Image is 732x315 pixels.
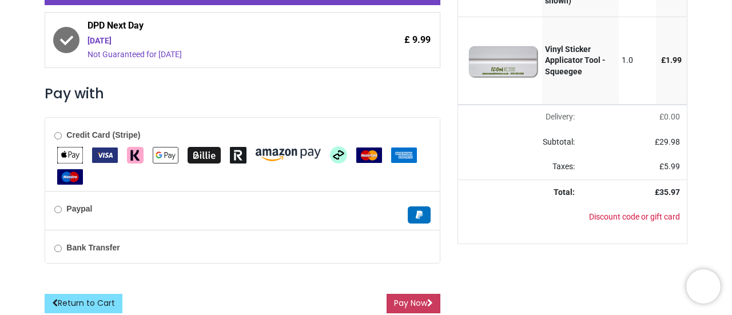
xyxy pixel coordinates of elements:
h3: Pay with [45,84,440,103]
span: 0.00 [664,112,680,121]
b: Credit Card (Stripe) [66,130,140,139]
span: £ 9.99 [404,34,431,46]
img: Maestro [57,169,83,185]
span: 5.99 [664,162,680,171]
span: 35.97 [659,188,680,197]
span: Paypal [408,210,431,219]
div: 1.0 [622,55,653,66]
strong: £ [655,188,680,197]
a: Return to Cart [45,294,122,313]
img: Amazon Pay [256,149,321,161]
span: £ [659,112,680,121]
td: Taxes: [458,154,582,180]
span: Apple Pay [57,150,83,159]
img: Google Pay [153,147,178,164]
img: [ALIB_APPLICATOR] Vinyl Sticker Applicator Tool - Squeegee [467,24,540,97]
span: £ [659,162,680,171]
span: Revolut Pay [230,150,246,159]
span: MasterCard [356,150,382,159]
input: Paypal [54,206,62,213]
strong: Vinyl Sticker Applicator Tool - Squeegee [545,45,606,76]
img: Revolut Pay [230,147,246,164]
img: Billie [188,147,221,164]
iframe: Brevo live chat [686,269,721,304]
span: 1.99 [666,55,682,65]
div: Not Guaranteed for [DATE] [87,49,361,61]
img: Klarna [127,147,144,164]
span: Amazon Pay [256,150,321,159]
img: VISA [92,147,118,163]
button: Pay Now [387,294,440,313]
img: Apple Pay [57,147,83,164]
span: VISA [92,150,118,159]
span: Afterpay Clearpay [330,150,347,159]
td: Delivery will be updated after choosing a new delivery method [458,105,582,130]
input: Credit Card (Stripe) [54,132,62,139]
img: MasterCard [356,147,382,163]
span: Google Pay [153,150,178,159]
span: Maestro [57,172,83,181]
span: Klarna [127,150,144,159]
td: Subtotal: [458,130,582,155]
span: £ [655,137,680,146]
strong: Total: [554,188,575,197]
b: Bank Transfer [66,243,120,252]
a: Discount code or gift card [589,212,680,221]
img: Afterpay Clearpay [330,146,347,164]
b: Paypal [66,204,92,213]
input: Bank Transfer [54,245,62,252]
span: DPD Next Day [87,19,361,35]
span: 29.98 [659,137,680,146]
img: American Express [391,147,417,163]
img: Paypal [408,206,431,224]
span: American Express [391,150,417,159]
div: [DATE] [87,35,361,47]
span: Billie [188,150,221,159]
span: £ [661,55,682,65]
